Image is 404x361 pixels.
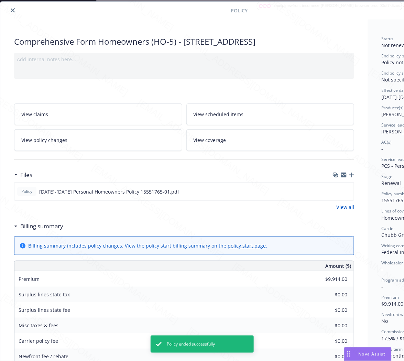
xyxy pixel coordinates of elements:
[186,129,354,151] a: View coverage
[19,322,58,329] span: Misc taxes & fees
[336,204,354,211] a: View all
[19,276,40,282] span: Premium
[382,283,383,290] span: -
[14,222,63,231] div: Billing summary
[39,188,179,195] span: [DATE]-[DATE] Personal Homeowners Policy 15551765-01.pdf
[194,111,244,118] span: View scheduled items
[167,341,215,347] span: Policy ended successfully
[19,307,70,313] span: Surplus lines state fee
[19,338,58,344] span: Carrier policy fee
[14,129,182,151] a: View policy changes
[382,260,403,266] span: Wholesaler
[19,353,68,360] span: Newfront fee / rebate
[194,136,226,144] span: View coverage
[344,347,392,361] button: Nova Assist
[359,351,386,357] span: Nova Assist
[307,305,351,315] input: 0.00
[9,6,17,14] button: close
[186,103,354,125] a: View scheduled items
[20,222,63,231] h3: Billing summary
[307,336,351,346] input: 0.00
[382,294,399,300] span: Premium
[20,188,34,195] span: Policy
[307,320,351,331] input: 0.00
[382,105,404,111] span: Producer(s)
[21,111,48,118] span: View claims
[382,300,404,307] span: $9,914.00
[345,348,353,361] div: Drag to move
[21,136,67,144] span: View policy changes
[382,226,395,231] span: Carrier
[307,274,351,284] input: 0.00
[17,56,351,63] div: Add internal notes here...
[14,103,182,125] a: View claims
[382,266,383,273] span: -
[382,318,388,324] span: No
[382,139,392,145] span: AC(s)
[382,180,401,186] span: Renewal
[382,36,394,42] span: Status
[345,188,351,195] button: preview file
[231,7,248,14] span: Policy
[14,36,354,47] div: Comprehensive Form Homeowners (HO-5) - [STREET_ADDRESS]
[382,174,393,179] span: Stage
[228,242,266,249] a: policy start page
[28,242,267,249] div: Billing summary includes policy changes. View the policy start billing summary on the .
[334,188,339,195] button: download file
[19,291,70,298] span: Surplus lines state tax
[307,289,351,300] input: 0.00
[14,171,32,179] div: Files
[20,171,32,179] h3: Files
[382,145,383,152] span: -
[382,346,403,352] span: Policy term
[325,262,351,270] span: Amount ($)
